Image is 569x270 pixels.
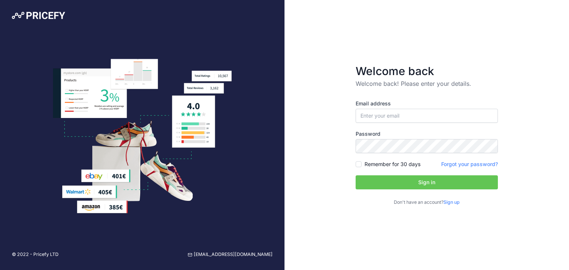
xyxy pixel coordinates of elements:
[188,251,273,258] a: [EMAIL_ADDRESS][DOMAIN_NAME]
[356,64,498,78] h3: Welcome back
[356,130,498,138] label: Password
[356,109,498,123] input: Enter your email
[365,161,420,168] label: Remember for 30 days
[356,199,498,206] p: Don't have an account?
[12,12,65,19] img: Pricefy
[441,161,498,167] a: Forgot your password?
[356,175,498,189] button: Sign in
[12,251,59,258] p: © 2022 - Pricefy LTD
[443,199,460,205] a: Sign up
[356,100,498,107] label: Email address
[356,79,498,88] p: Welcome back! Please enter your details.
